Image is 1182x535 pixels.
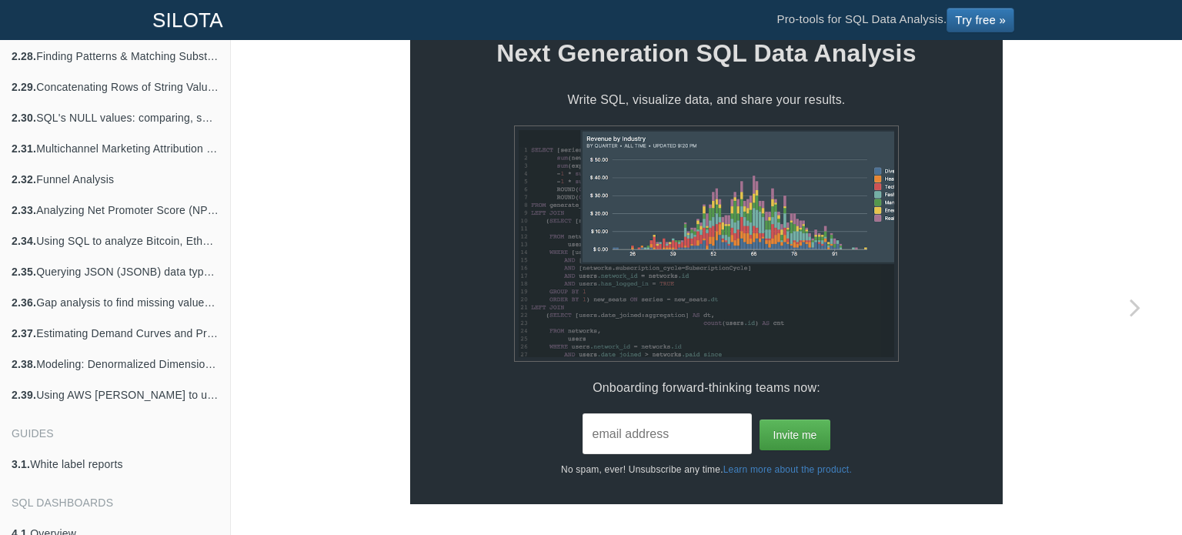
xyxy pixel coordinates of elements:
b: 2.30. [12,112,36,124]
b: 2.39. [12,389,36,401]
span: Onboarding forward-thinking teams now: [426,377,987,398]
a: Learn more about the product. [723,464,852,475]
a: SILOTA [141,1,235,39]
span: Next Generation SQL Data Analysis [410,32,1003,74]
b: 2.29. [12,81,36,93]
input: email address [583,413,752,454]
b: 3.1. [12,458,30,470]
b: 2.28. [12,50,36,62]
iframe: Drift Widget Chat Controller [1105,458,1164,517]
a: Next page: Connecting your Database [1100,79,1170,535]
img: figure-5.png [514,125,899,362]
p: No spam, ever! Unsubscribe any time. [410,454,1003,477]
span: Write SQL, visualize data, and share your results. [426,89,987,110]
b: 2.38. [12,358,36,370]
b: 2.32. [12,173,36,186]
b: 2.36. [12,296,36,309]
b: 2.33. [12,204,36,216]
b: 2.37. [12,327,36,339]
li: Pro-tools for SQL Data Analysis. [761,1,1030,39]
input: Invite me [760,420,831,450]
b: 2.35. [12,266,36,278]
b: 2.34. [12,235,36,247]
b: 2.31. [12,142,36,155]
a: Try free » [947,8,1014,32]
